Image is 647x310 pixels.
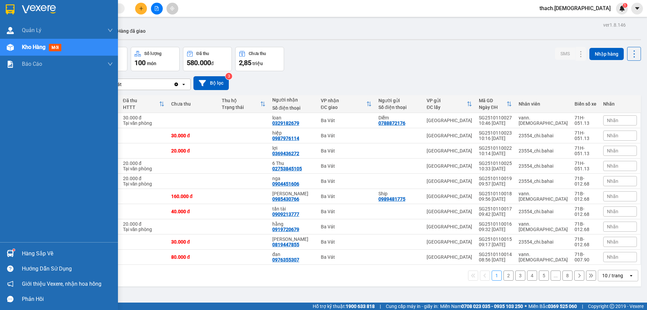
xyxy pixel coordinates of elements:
span: Nhãn [607,239,618,245]
div: SG2510110023 [479,130,512,136]
span: plus [139,6,144,11]
span: Miền Nam [440,303,523,310]
div: SG2510110025 [479,161,512,166]
th: Toggle SortBy [423,95,475,113]
div: ver 1.8.146 [603,21,626,29]
div: Ba Vát [321,118,372,123]
div: Mã GD [479,98,506,103]
div: Chưa thu [171,101,215,107]
span: món [147,61,156,66]
div: thanh lan [272,191,314,196]
div: 23554_chi.bahai [519,209,568,214]
img: warehouse-icon [7,27,14,34]
div: 09:42 [DATE] [479,212,512,217]
div: Đã thu [123,98,159,103]
span: Giới thiệu Vexere, nhận hoa hồng [22,280,101,288]
button: plus [135,3,147,15]
div: Người nhận [272,97,314,103]
div: 10:33 [DATE] [479,166,512,171]
button: 4 [527,271,537,281]
div: Hướng dẫn sử dụng [22,264,113,274]
span: Nhãn [607,178,618,184]
div: 71H-051.13 [575,145,596,156]
span: 100 [134,59,146,67]
sup: 1 [623,3,627,8]
div: hiệp [272,130,314,136]
span: aim [170,6,175,11]
svg: open [628,273,634,278]
div: [GEOGRAPHIC_DATA] [427,254,472,260]
div: 20.000 đ [171,148,215,153]
div: 09:32 [DATE] [479,227,512,232]
div: 71B-012.68 [575,236,596,247]
div: Ba Vát [321,239,372,245]
div: 30.000 đ [171,133,215,138]
button: 2 [503,271,514,281]
span: Hỗ trợ kỹ thuật: [313,303,375,310]
strong: 0369 525 060 [548,304,577,309]
span: | [380,303,381,310]
span: notification [7,281,13,287]
img: icon-new-feature [619,5,625,11]
div: vann.bahai [519,115,568,126]
div: [GEOGRAPHIC_DATA] [427,163,472,169]
button: ... [551,271,561,281]
strong: 1900 633 818 [346,304,375,309]
div: 0976355307 [272,257,299,262]
div: 30.000 đ [171,239,215,245]
div: 23554_chi.bahai [519,148,568,153]
span: Nhãn [607,163,618,169]
div: SG2510110018 [479,191,512,196]
div: 02753845105 [272,166,302,171]
div: tấn tài [272,206,314,212]
div: 23554_chi.bahai [519,239,568,245]
div: 0904451606 [272,181,299,187]
div: đan [272,252,314,257]
div: [GEOGRAPHIC_DATA] [427,194,472,199]
div: Phản hồi [22,294,113,304]
div: 23554_chi.bahai [519,133,568,138]
span: Quản Lý [22,26,41,34]
div: [GEOGRAPHIC_DATA] [427,118,472,123]
div: vann.bahai [519,221,568,232]
div: 160.000 đ [171,194,215,199]
div: SG2510110019 [479,176,512,181]
div: SG2510110016 [479,221,512,227]
div: Số lượng [144,51,161,56]
span: down [107,61,113,67]
button: 8 [562,271,573,281]
div: HTTT [123,105,159,110]
div: 71H-051.13 [575,161,596,171]
div: 10 / trang [602,272,623,279]
strong: 0708 023 035 - 0935 103 250 [461,304,523,309]
button: 1 [492,271,502,281]
div: lợi [272,145,314,151]
span: Kho hàng [22,44,45,50]
div: [GEOGRAPHIC_DATA] [427,148,472,153]
div: SG2510110017 [479,206,512,212]
button: file-add [151,3,163,15]
div: [GEOGRAPHIC_DATA] [427,133,472,138]
div: 6 Thu [272,161,314,166]
img: solution-icon [7,61,14,68]
div: hằng [272,221,314,227]
div: Ngày ĐH [479,105,506,110]
div: 0909213777 [272,212,299,217]
th: Toggle SortBy [120,95,168,113]
span: đ [211,61,214,66]
button: 3 [515,271,525,281]
div: Ba Vát [321,163,372,169]
div: Thu hộ [222,98,260,103]
div: Đã thu [196,51,209,56]
div: [GEOGRAPHIC_DATA] [427,239,472,245]
button: caret-down [631,3,643,15]
span: Nhãn [607,254,618,260]
div: Linh [272,236,314,242]
div: 23554_chi.bahai [519,163,568,169]
span: down [107,28,113,33]
div: 20.000 đ [123,161,164,166]
div: SG2510110027 [479,115,512,120]
img: warehouse-icon [7,44,14,51]
div: Ba Vát [321,254,372,260]
div: vann.bahai [519,191,568,202]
